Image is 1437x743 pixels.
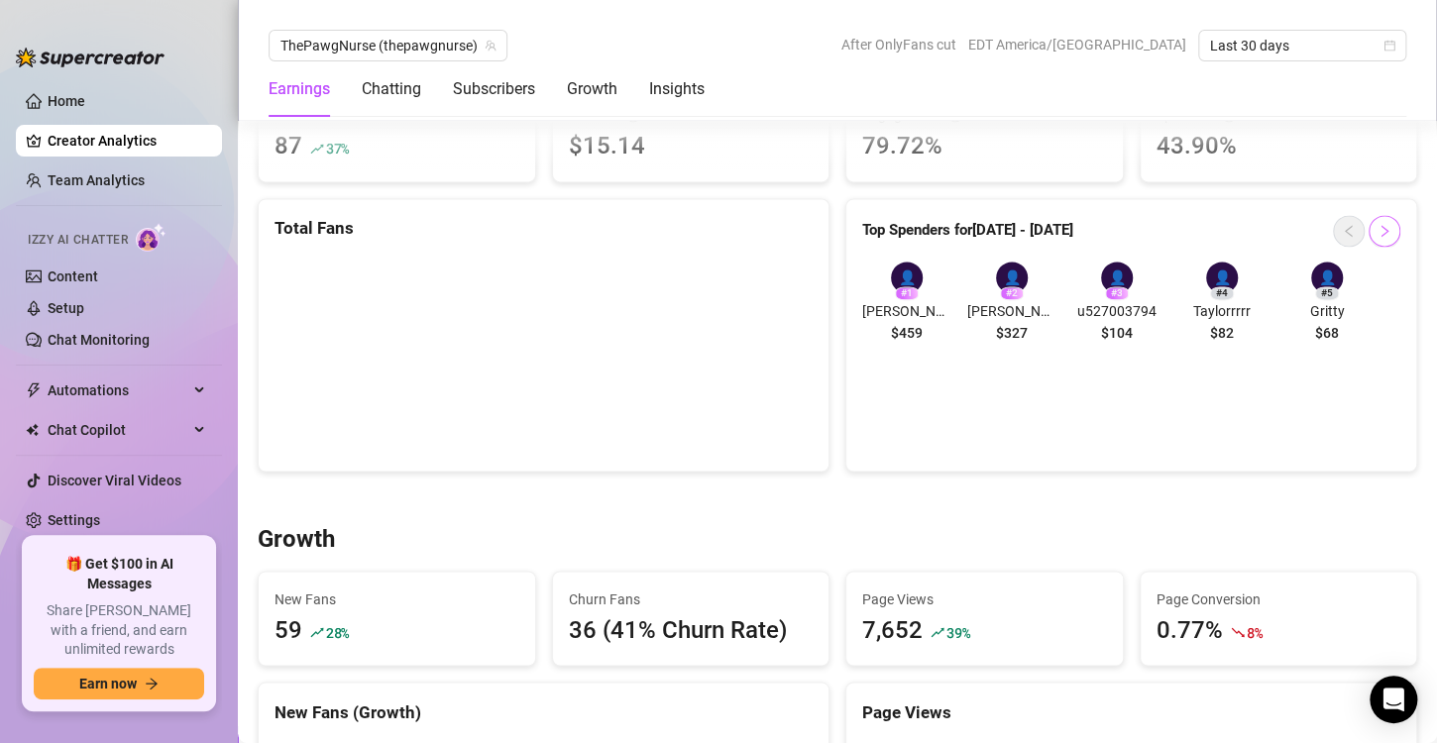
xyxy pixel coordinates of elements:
[48,473,181,488] a: Discover Viral Videos
[269,77,330,101] div: Earnings
[48,93,85,109] a: Home
[28,231,128,250] span: Izzy AI Chatter
[310,625,324,639] span: rise
[1378,224,1391,238] span: right
[79,676,137,691] span: Earn now
[48,374,188,406] span: Automations
[1072,300,1161,322] span: u527003794
[1282,300,1372,322] span: Gritty
[310,142,324,156] span: rise
[48,300,84,316] a: Setup
[485,40,497,52] span: team
[862,300,951,322] span: [PERSON_NAME]
[569,611,814,649] div: 36 (41% Churn Rate)
[1247,622,1262,641] span: 8 %
[48,172,145,188] a: Team Analytics
[362,77,421,101] div: Chatting
[275,698,813,725] div: New Fans (Growth)
[1177,300,1267,322] span: Taylorrrrr
[862,128,1107,165] div: 79.72%
[996,322,1028,344] span: $327
[48,414,188,446] span: Chat Copilot
[968,30,1186,59] span: EDT America/[GEOGRAPHIC_DATA]
[136,223,166,252] img: AI Chatter
[1315,322,1339,344] span: $68
[275,587,519,609] span: New Fans
[280,31,496,60] span: ThePawgNurse (thepawgnurse)
[649,77,705,101] div: Insights
[275,611,302,649] div: 59
[16,48,165,67] img: logo-BBDzfeDw.svg
[1370,676,1417,723] div: Open Intercom Messenger
[1210,31,1394,60] span: Last 30 days
[967,300,1056,322] span: [PERSON_NAME]
[569,128,814,165] div: $15.14
[891,262,923,293] div: 👤
[1311,262,1343,293] div: 👤
[48,512,100,528] a: Settings
[258,523,335,555] h3: Growth
[48,332,150,348] a: Chat Monitoring
[946,622,969,641] span: 39 %
[862,611,923,649] div: 7,652
[1315,286,1339,300] div: # 5
[1157,587,1401,609] span: Page Conversion
[1157,128,1401,165] div: 43.90%
[48,268,98,284] a: Content
[1101,322,1133,344] span: $104
[1101,262,1133,293] div: 👤
[996,262,1028,293] div: 👤
[275,128,302,165] div: 87
[862,587,1107,609] span: Page Views
[862,219,1073,243] article: Top Spenders for [DATE] - [DATE]
[1206,262,1238,293] div: 👤
[1000,286,1024,300] div: # 2
[34,601,204,660] span: Share [PERSON_NAME] with a friend, and earn unlimited rewards
[1105,286,1129,300] div: # 3
[326,622,349,641] span: 28 %
[34,668,204,699] button: Earn nowarrow-right
[569,587,814,609] span: Churn Fans
[145,677,159,690] span: arrow-right
[862,698,1400,725] div: Page Views
[48,125,206,157] a: Creator Analytics
[26,382,42,398] span: thunderbolt
[453,77,535,101] div: Subscribers
[891,322,923,344] span: $459
[1231,625,1245,639] span: fall
[841,30,956,59] span: After OnlyFans cut
[26,423,39,437] img: Chat Copilot
[34,555,204,593] span: 🎁 Get $100 in AI Messages
[275,215,813,242] div: Total Fans
[326,139,349,158] span: 37 %
[1210,286,1234,300] div: # 4
[931,625,944,639] span: rise
[1383,40,1395,52] span: calendar
[1210,322,1234,344] span: $82
[567,77,617,101] div: Growth
[895,286,919,300] div: # 1
[1157,611,1223,649] div: 0.77%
